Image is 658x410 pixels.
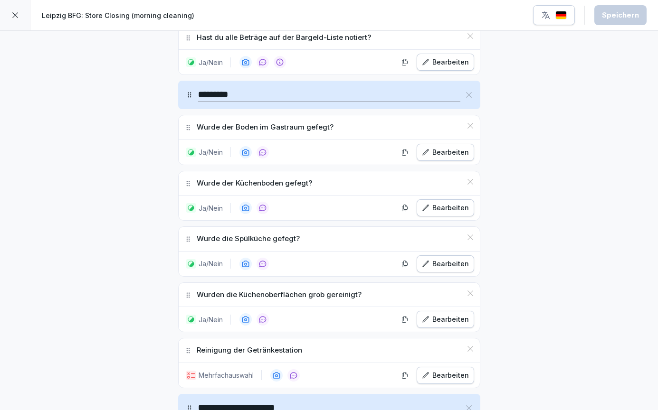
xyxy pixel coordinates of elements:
[197,233,300,244] p: Wurde die Spülküche gefegt?
[199,147,223,157] p: Ja/Nein
[422,370,469,381] div: Bearbeiten
[417,144,474,161] button: Bearbeiten
[422,147,469,158] div: Bearbeiten
[199,315,223,325] p: Ja/Nein
[555,11,567,20] img: de.svg
[422,259,469,269] div: Bearbeiten
[42,10,194,20] p: Leipzig BFG: Store Closing (morning cleaning)
[422,203,469,213] div: Bearbeiten
[197,178,312,189] p: Wurde der Küchenboden gefegt?
[417,255,474,272] button: Bearbeiten
[417,367,474,384] button: Bearbeiten
[199,57,223,67] p: Ja/Nein
[199,203,223,213] p: Ja/Nein
[417,199,474,216] button: Bearbeiten
[417,311,474,328] button: Bearbeiten
[594,5,647,25] button: Speichern
[197,122,334,133] p: Wurde der Boden im Gastraum gefegt?
[422,57,469,67] div: Bearbeiten
[199,370,254,380] p: Mehrfachauswahl
[422,314,469,325] div: Bearbeiten
[197,345,302,356] p: Reinigung der Getränkestation
[417,54,474,71] button: Bearbeiten
[199,259,223,269] p: Ja/Nein
[602,10,639,20] div: Speichern
[197,32,371,43] p: Hast du alle Beträge auf der Bargeld-Liste notiert?
[197,289,362,300] p: Wurden die Küchenoberflächen grob gereinigt?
